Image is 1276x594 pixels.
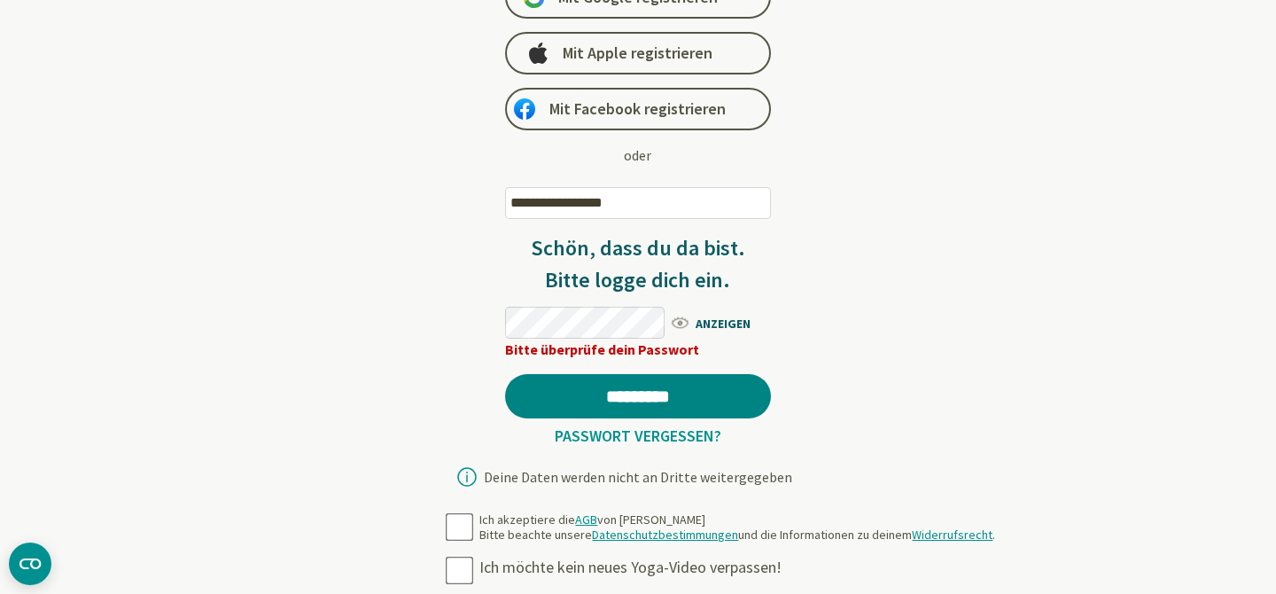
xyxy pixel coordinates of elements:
[505,88,771,130] a: Mit Facebook registrieren
[912,527,992,543] a: Widerrufsrecht
[549,98,726,120] span: Mit Facebook registrieren
[479,512,995,543] div: Ich akzeptiere die von [PERSON_NAME] Bitte beachte unsere und die Informationen zu deinem .
[624,145,651,166] div: oder
[548,426,728,446] a: Passwort vergessen?
[575,512,597,528] a: AGB
[484,470,792,484] div: Deine Daten werden nicht an Dritte weitergegeben
[505,232,771,296] h3: Schön, dass du da bist. Bitte logge dich ein.
[479,558,1002,578] div: Ich möchte kein neues Yoga-Video verpassen!
[563,43,712,64] span: Mit Apple registrieren
[9,543,51,585] button: CMP-Widget öffnen
[505,32,771,74] a: Mit Apple registrieren
[592,527,738,543] a: Datenschutzbestimmungen
[505,339,771,360] div: Bitte überprüfe dein Passwort
[669,311,771,333] span: ANZEIGEN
